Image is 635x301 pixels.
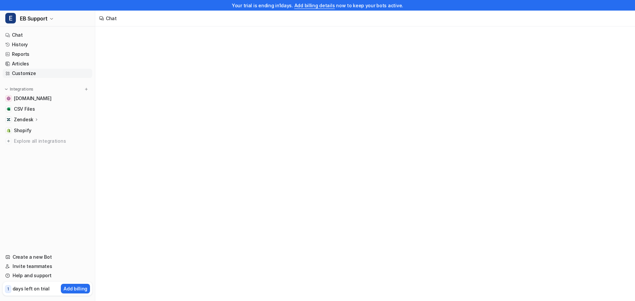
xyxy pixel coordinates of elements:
[7,107,11,111] img: CSV Files
[14,95,51,102] span: [DOMAIN_NAME]
[7,129,11,132] img: Shopify
[3,126,92,135] a: ShopifyShopify
[84,87,89,92] img: menu_add.svg
[4,87,9,92] img: expand menu
[3,94,92,103] a: www.edenbrothers.com[DOMAIN_NAME]
[3,59,92,68] a: Articles
[294,3,335,8] a: Add billing details
[3,40,92,49] a: History
[61,284,90,293] button: Add billing
[3,252,92,262] a: Create a new Bot
[3,136,92,146] a: Explore all integrations
[7,96,11,100] img: www.edenbrothers.com
[7,286,9,292] p: 1
[14,136,90,146] span: Explore all integrations
[14,116,33,123] p: Zendesk
[10,87,33,92] p: Integrations
[14,127,31,134] span: Shopify
[5,138,12,144] img: explore all integrations
[3,50,92,59] a: Reports
[5,13,16,23] span: E
[3,86,35,93] button: Integrations
[63,285,87,292] p: Add billing
[3,104,92,114] a: CSV FilesCSV Files
[3,271,92,280] a: Help and support
[3,30,92,40] a: Chat
[106,15,117,22] div: Chat
[14,106,35,112] span: CSV Files
[3,69,92,78] a: Customize
[3,262,92,271] a: Invite teammates
[7,118,11,122] img: Zendesk
[13,285,50,292] p: days left on trial
[20,14,48,23] span: EB Support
